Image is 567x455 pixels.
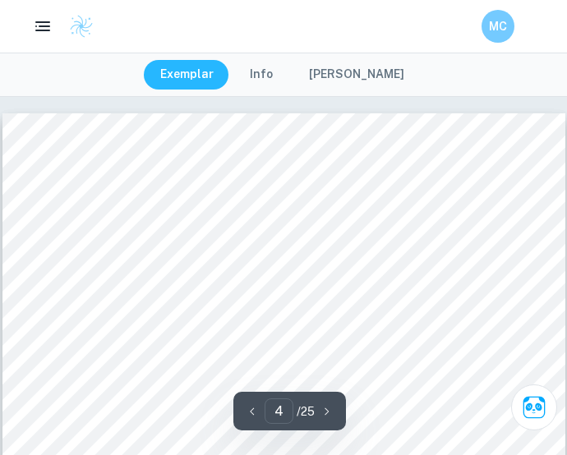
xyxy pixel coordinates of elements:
button: Exemplar [144,60,230,90]
p: / 25 [297,402,315,421]
button: MC [482,10,514,43]
a: Clastify logo [59,14,94,39]
h6: MC [489,17,508,35]
button: Info [233,60,289,90]
button: Ask Clai [511,384,557,430]
img: Clastify logo [69,14,94,39]
button: [PERSON_NAME] [293,60,421,90]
